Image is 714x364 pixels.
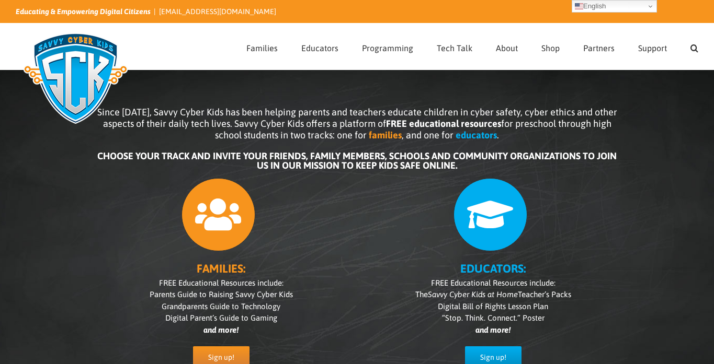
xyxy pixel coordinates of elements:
[159,278,284,287] span: FREE Educational Resources include:
[97,150,617,171] b: CHOOSE YOUR TRACK AND INVITE YOUR FRIENDS, FAMILY MEMBERS, SCHOOLS AND COMMUNITY ORGANIZATIONS TO...
[437,44,472,52] span: Tech Talk
[150,290,293,299] span: Parents Guide to Raising Savvy Cyber Kids
[197,262,245,275] b: FAMILIES:
[575,2,583,10] img: en
[162,302,280,311] span: Grandparents Guide to Technology
[456,130,497,140] b: educators
[208,353,234,362] span: Sign up!
[442,313,545,322] span: “Stop. Think. Connect.” Poster
[246,44,278,52] span: Families
[431,278,556,287] span: FREE Educational Resources include:
[438,302,548,311] span: Digital Bill of Rights Lesson Plan
[496,24,518,69] a: About
[437,24,472,69] a: Tech Talk
[301,44,338,52] span: Educators
[369,130,402,140] b: families
[638,44,667,52] span: Support
[428,290,518,299] i: Savvy Cyber Kids at Home
[362,44,413,52] span: Programming
[475,325,511,334] i: and more!
[583,44,615,52] span: Partners
[541,24,560,69] a: Shop
[480,353,506,362] span: Sign up!
[246,24,698,69] nav: Main Menu
[583,24,615,69] a: Partners
[16,26,135,131] img: Savvy Cyber Kids Logo
[246,24,278,69] a: Families
[159,7,276,16] a: [EMAIL_ADDRESS][DOMAIN_NAME]
[362,24,413,69] a: Programming
[203,325,239,334] i: and more!
[402,130,454,140] span: , and one for
[165,313,277,322] span: Digital Parent’s Guide to Gaming
[690,24,698,69] a: Search
[415,290,571,299] span: The Teacher’s Packs
[460,262,526,275] b: EDUCATORS:
[301,24,338,69] a: Educators
[638,24,667,69] a: Support
[16,7,151,16] i: Educating & Empowering Digital Citizens
[497,130,499,140] span: .
[541,44,560,52] span: Shop
[97,107,617,140] span: Since [DATE], Savvy Cyber Kids has been helping parents and teachers educate children in cyber sa...
[496,44,518,52] span: About
[386,118,501,129] b: FREE educational resources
